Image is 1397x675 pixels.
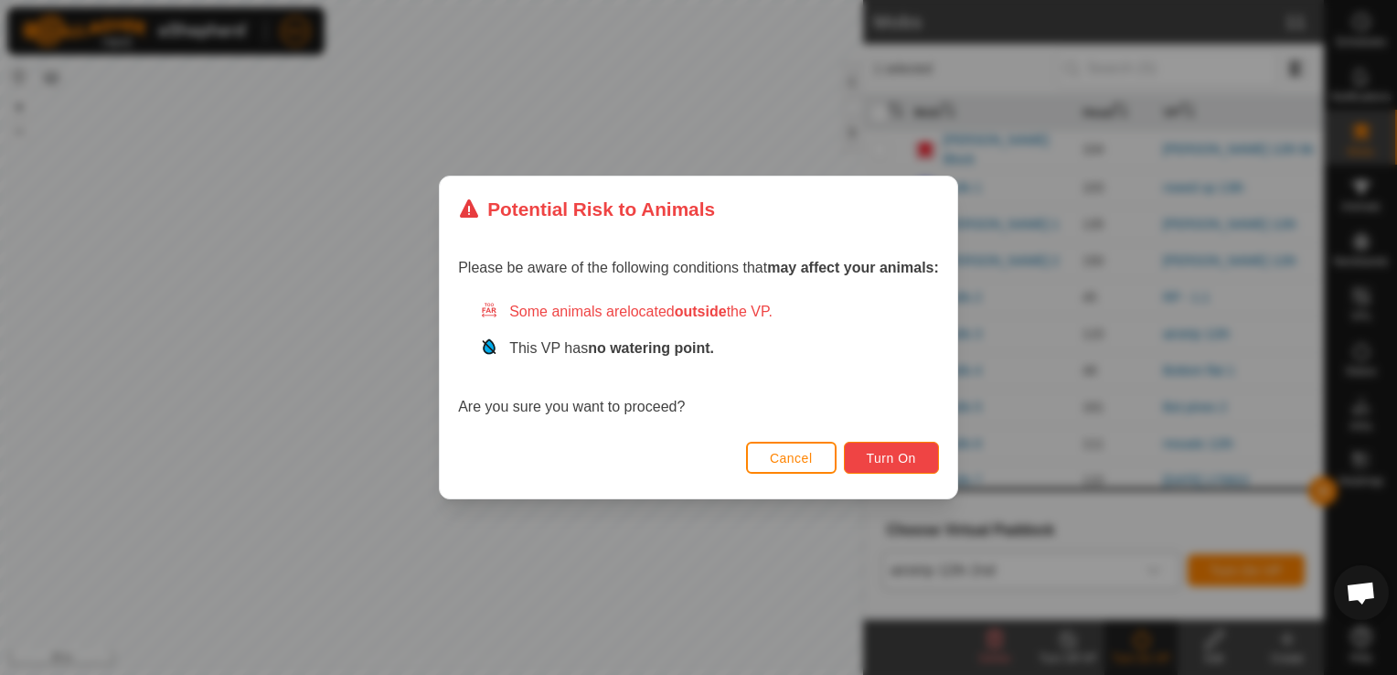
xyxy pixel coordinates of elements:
[675,304,727,319] strong: outside
[509,340,714,356] span: This VP has
[867,451,916,466] span: Turn On
[588,340,714,356] strong: no watering point.
[770,451,813,466] span: Cancel
[458,301,939,418] div: Are you sure you want to proceed?
[458,195,715,223] div: Potential Risk to Animals
[844,442,939,474] button: Turn On
[458,260,939,275] span: Please be aware of the following conditions that
[767,260,939,275] strong: may affect your animals:
[1334,565,1389,620] div: Open chat
[746,442,837,474] button: Cancel
[627,304,773,319] span: located the VP.
[480,301,939,323] div: Some animals are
